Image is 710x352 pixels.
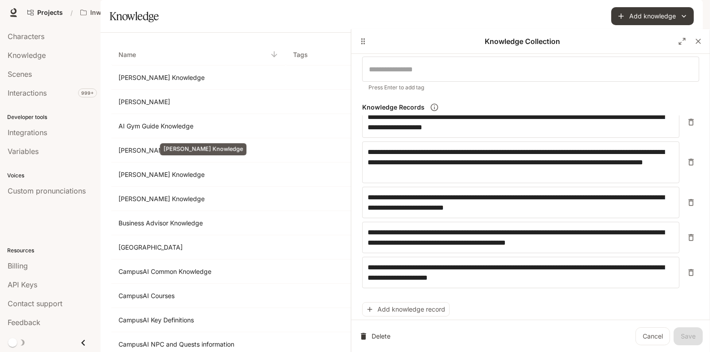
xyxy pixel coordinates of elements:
[635,327,670,345] a: Cancel
[67,8,76,18] div: /
[359,327,393,345] button: Delete Knowledge
[118,291,272,300] p: CampusAI Courses
[362,302,450,317] button: Add knowledge record
[118,122,272,131] p: AI Gym Guide Knowledge
[118,316,272,325] p: CampusAI Key Definitions
[118,146,272,155] p: Aida Carewell Knowledge
[355,33,371,49] button: Drag to resize
[118,97,272,106] p: Adebayo Ogunlesi
[76,4,154,22] button: Open workspace menu
[118,194,272,203] p: Anna Knowledge
[118,170,272,179] p: Alfred von Cache Knowledge
[362,103,425,112] h6: Knowledge Records
[90,9,140,17] p: Inworld AI Demos kamil
[118,243,272,252] p: CampusAI Building
[371,36,674,47] p: Knowledge Collection
[118,219,272,228] p: Business Advisor Knowledge
[160,143,246,155] div: [PERSON_NAME] Knowledge
[118,340,272,349] p: CampusAI NPC and Quests information
[293,48,308,61] p: Tags
[110,7,159,25] h1: Knowledge
[611,7,694,25] button: Add knowledge
[37,9,63,17] span: Projects
[118,48,136,61] p: Name
[23,4,67,22] a: Go to projects
[368,83,693,92] p: Press Enter to add tag
[118,73,272,82] p: Adam Knowledge
[118,267,272,276] p: CampusAI Common Knowledge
